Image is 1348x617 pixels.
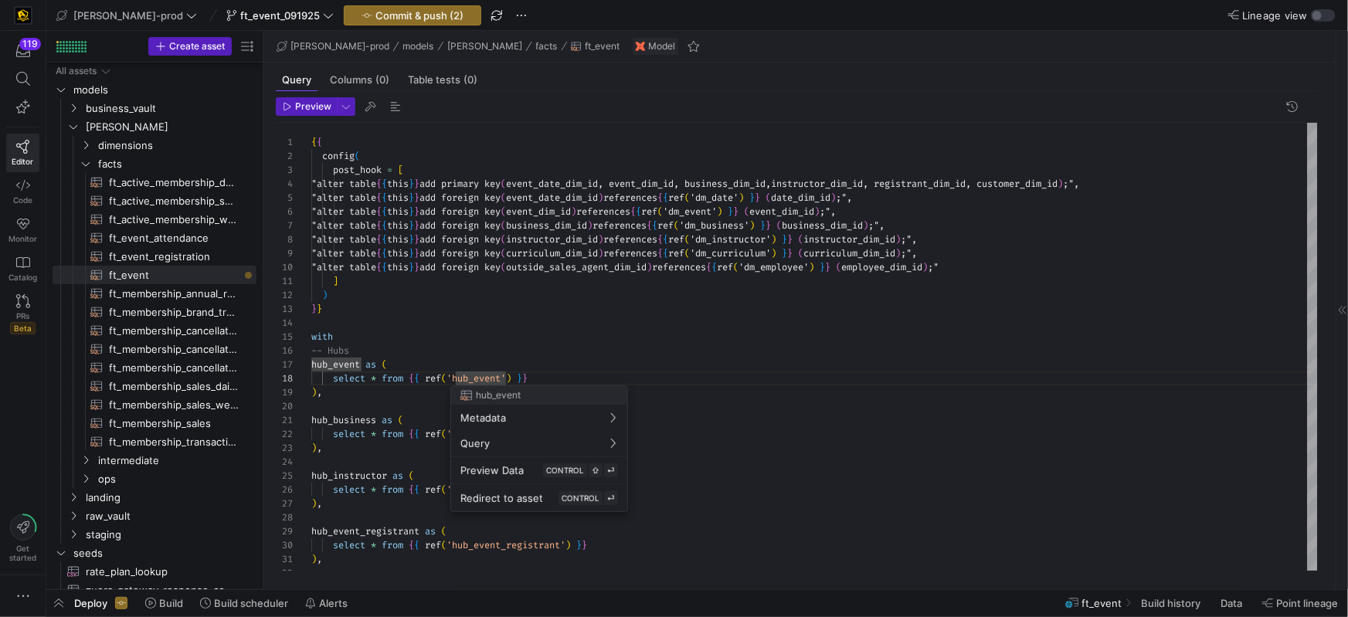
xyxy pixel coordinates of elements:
[607,466,615,475] span: ⏎
[460,464,524,476] span: Preview Data
[476,390,521,401] span: hub_event
[562,493,599,503] span: CONTROL
[546,466,584,475] span: CONTROL
[460,437,490,449] span: Query
[592,466,599,475] span: ⇧
[460,412,506,424] span: Metadata
[607,493,615,503] span: ⏎
[460,492,543,504] span: Redirect to asset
